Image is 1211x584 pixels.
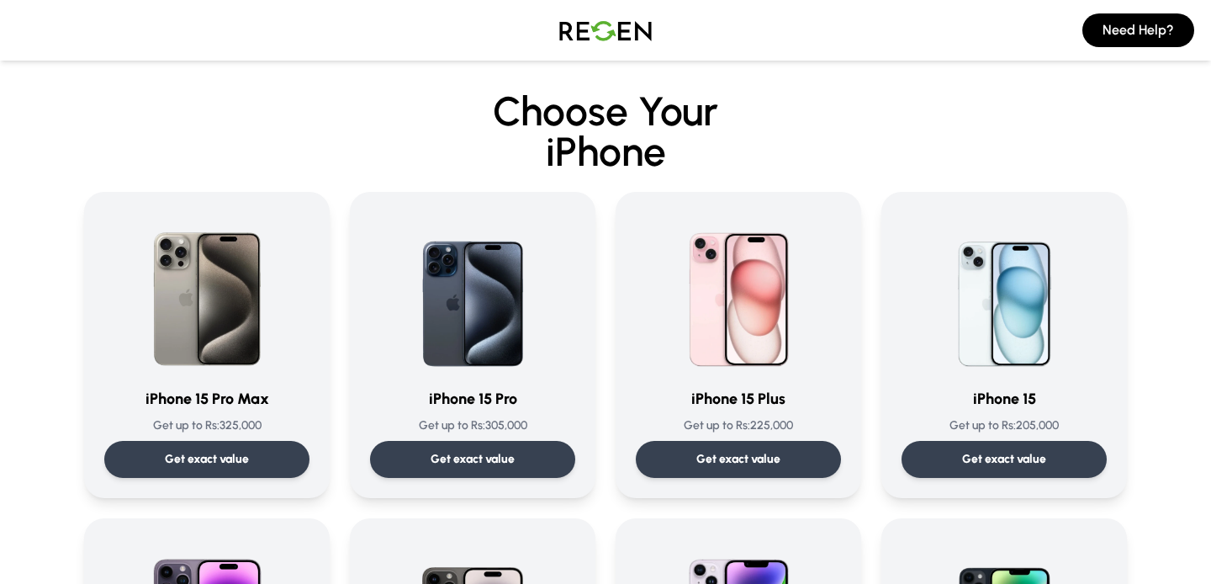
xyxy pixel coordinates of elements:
h3: iPhone 15 Pro [370,387,575,411]
span: Choose Your [493,87,718,135]
p: Get up to Rs: 325,000 [104,417,309,434]
h3: iPhone 15 Pro Max [104,387,309,411]
h3: iPhone 15 [902,387,1107,411]
button: Need Help? [1082,13,1194,47]
p: Get exact value [165,451,249,468]
img: iPhone 15 Pro Max [126,212,288,374]
p: Get up to Rs: 305,000 [370,417,575,434]
p: Get exact value [696,451,780,468]
h3: iPhone 15 Plus [636,387,841,411]
p: Get exact value [962,451,1046,468]
span: iPhone [84,131,1127,172]
img: iPhone 15 Pro [392,212,553,374]
p: Get up to Rs: 205,000 [902,417,1107,434]
img: iPhone 15 Plus [658,212,819,374]
p: Get up to Rs: 225,000 [636,417,841,434]
p: Get exact value [431,451,515,468]
img: Logo [547,7,664,54]
img: iPhone 15 [923,212,1085,374]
